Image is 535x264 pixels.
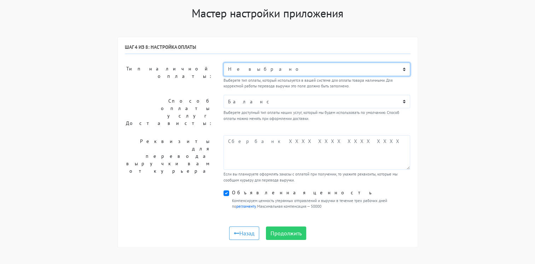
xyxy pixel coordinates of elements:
[266,226,306,240] button: Продолжить
[120,135,218,183] label: Реквизиты для перевода выручки вам от курьера
[232,189,375,196] label: Объявленная ценность
[223,110,411,122] small: Выберете доступный тип оплаты наших услуг, который мы будем использовать по умолчанию. Способ опл...
[223,171,411,183] small: Если вы планируете оформлять заказы с оплатой при получении, то укажите реквизиты, которые мы соо...
[120,63,218,90] label: Тип наличной оплаты:
[236,204,256,209] a: регламенту
[223,78,411,90] small: Выберете тип оплаты, который используется в вашей системе для оплаты товара наличными. Для коррек...
[117,6,418,20] h1: Мастер настройки приложения
[120,95,218,130] label: Способ оплаты услуг Достависты:
[232,198,411,210] small: Компенсируем ценность утерянных отправлений и выручки в течение трех рабочих дней по . Максимальн...
[229,226,259,240] button: Назад
[125,44,411,54] h6: Шаг 4 из 8: Настройка оплаты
